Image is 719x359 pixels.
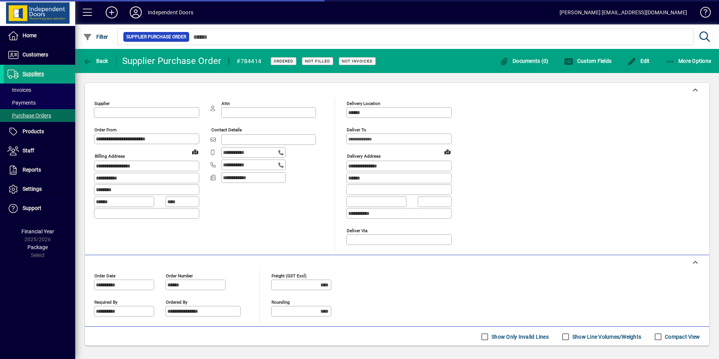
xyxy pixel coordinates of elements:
mat-label: Order number [166,273,193,278]
app-page-header-button: Back [75,54,117,68]
button: Back [81,54,110,68]
span: Invoices [8,87,31,93]
span: Edit [627,58,650,64]
mat-label: Ordered by [166,299,187,304]
a: Customers [4,46,75,64]
a: Invoices [4,84,75,96]
span: Ordered [274,59,293,64]
mat-label: Rounding [272,299,290,304]
a: Knowledge Base [695,2,710,26]
a: Home [4,26,75,45]
span: Reports [23,167,41,173]
button: Add [100,6,124,19]
label: Show Only Invalid Lines [490,333,549,341]
a: Purchase Orders [4,109,75,122]
span: Custom Fields [564,58,611,64]
span: Not Invoiced [342,59,373,64]
span: Home [23,32,36,38]
div: #784414 [237,55,261,67]
span: Customers [23,52,48,58]
a: Support [4,199,75,218]
span: Back [83,58,108,64]
div: Supplier Purchase Order [122,55,221,67]
span: Financial Year [21,228,54,234]
span: Support [23,205,41,211]
span: Package [27,244,48,250]
mat-label: Freight (GST excl) [272,273,306,278]
span: Payments [8,100,36,106]
mat-label: Order date [94,273,115,278]
mat-label: Order from [94,127,117,132]
div: [PERSON_NAME] [EMAIL_ADDRESS][DOMAIN_NAME] [560,6,687,18]
mat-label: Attn [221,101,230,106]
button: Documents (0) [498,54,551,68]
span: Purchase Orders [8,113,51,119]
a: Products [4,122,75,141]
mat-label: Deliver via [347,228,367,233]
span: Supplier Purchase Order [126,33,186,41]
button: More Options [664,54,713,68]
a: Settings [4,180,75,199]
span: Not Filled [305,59,330,64]
label: Compact View [663,333,700,341]
a: Payments [4,96,75,109]
a: Reports [4,161,75,179]
a: Staff [4,141,75,160]
span: Settings [23,186,42,192]
span: Staff [23,148,34,154]
span: Filter [83,34,108,40]
button: Filter [81,30,110,44]
a: View on map [441,146,454,158]
mat-label: Deliver To [347,127,366,132]
label: Show Line Volumes/Weights [571,333,641,341]
mat-label: Delivery Location [347,101,380,106]
button: Edit [625,54,652,68]
span: More Options [666,58,711,64]
a: View on map [189,146,201,158]
span: Products [23,128,44,134]
div: Independent Doors [148,6,193,18]
mat-label: Required by [94,299,117,304]
mat-label: Supplier [94,101,110,106]
button: Custom Fields [562,54,613,68]
button: Profile [124,6,148,19]
span: Suppliers [23,71,44,77]
span: Documents (0) [500,58,549,64]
